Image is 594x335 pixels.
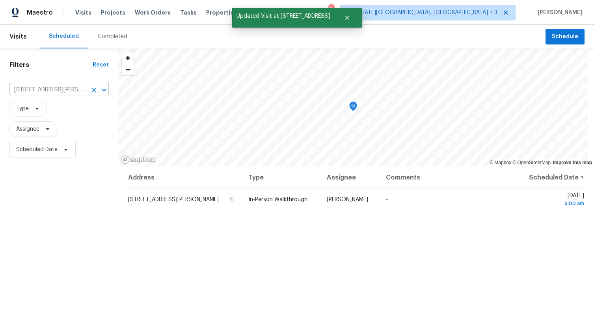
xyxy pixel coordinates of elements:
span: [STREET_ADDRESS][PERSON_NAME] [128,197,219,202]
div: Reset [93,61,109,69]
div: Map marker [349,102,357,114]
div: 9:00 am [523,200,584,207]
button: Zoom in [122,52,134,64]
a: Mapbox homepage [121,155,155,164]
span: In-Person Walkthrough [248,197,307,202]
a: Improve this map [553,160,592,165]
span: Projects [101,9,125,17]
span: Work Orders [135,9,171,17]
div: Scheduled [49,32,79,40]
span: [DATE] [523,193,584,207]
th: Scheduled Date ↑ [517,167,585,189]
a: OpenStreetMap [512,160,551,165]
span: Properties [206,9,237,17]
span: Maestro [27,9,53,17]
span: Assignee [16,125,39,133]
button: Open [99,85,110,96]
h1: Filters [9,61,93,69]
div: Completed [98,33,127,41]
span: - [386,197,388,202]
span: [PERSON_NAME] [534,9,582,17]
a: Mapbox [490,160,511,165]
th: Comments [380,167,517,189]
th: Assignee [320,167,380,189]
canvas: Map [118,48,588,167]
button: Copy Address [229,196,236,203]
span: Tasks [180,10,197,15]
span: Visits [75,9,91,17]
span: Schedule [552,32,578,42]
span: Type [16,105,29,113]
th: Address [128,167,242,189]
span: Updated Visit at [STREET_ADDRESS] [232,8,334,24]
button: Close [334,10,360,26]
button: Clear [88,85,99,96]
input: Search for an address... [9,84,87,96]
span: [US_STATE][GEOGRAPHIC_DATA], [GEOGRAPHIC_DATA] + 3 [346,9,497,17]
span: [PERSON_NAME] [327,197,368,202]
button: Schedule [546,29,585,45]
span: Visits [9,28,27,45]
div: 25 [328,5,334,13]
span: Scheduled Date [16,146,58,154]
button: Zoom out [122,64,134,75]
th: Type [242,167,320,189]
